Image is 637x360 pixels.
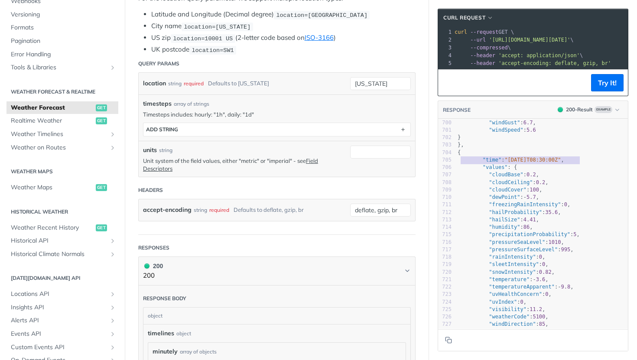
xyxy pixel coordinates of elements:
span: "sleetIntensity" [489,261,539,267]
span: 9.8 [561,284,570,290]
button: Copy to clipboard [442,76,455,89]
span: timesteps [143,99,172,108]
div: 200 - Result [566,106,593,114]
div: ADD string [146,126,178,133]
span: 200 [144,263,149,269]
div: 710 [438,194,452,201]
span: "visibility" [489,306,526,312]
span: 0 [564,201,567,208]
span: Weather Maps [11,183,94,192]
span: Weather Forecast [11,104,94,112]
span: 86 [523,224,530,230]
span: : , [458,314,549,320]
a: Realtime Weatherget [6,114,118,127]
span: "values" [483,164,508,170]
span: "uvIndex" [489,299,517,305]
a: Error Handling [6,48,118,61]
span: "windSpeed" [489,127,523,133]
span: : , [458,299,526,305]
span: "dewPoint" [489,194,520,200]
span: : , [458,231,580,237]
span: Insights API [11,303,107,312]
div: 200 [143,261,163,271]
span: 85 [539,321,545,327]
div: 712 [438,209,452,216]
span: --request [470,29,498,35]
div: 700 [438,119,452,126]
div: 2 [438,36,453,44]
span: "[DATE]T08:30:00Z" [504,157,561,163]
span: : , [458,254,545,260]
button: 200 200200 [143,261,411,281]
span: "rainIntensity" [489,254,536,260]
div: string [194,204,207,216]
span: "cloudBase" [489,172,523,178]
button: 200200-ResultExample [553,105,624,114]
span: : , [458,291,552,297]
div: Response body [143,295,186,302]
svg: Chevron [404,267,411,274]
a: Custom Events APIShow subpages for Custom Events API [6,341,118,354]
span: : { [458,164,517,170]
span: 995 [561,246,570,253]
a: Events APIShow subpages for Events API [6,328,118,341]
button: Copy to clipboard [442,334,455,347]
span: : , [458,306,545,312]
label: accept-encoding [143,204,192,216]
a: Weather on RoutesShow subpages for Weather on Routes [6,141,118,154]
span: 3.6 [536,276,546,282]
span: Tools & Libraries [11,63,107,72]
span: 5.7 [526,194,536,200]
label: location [143,77,166,90]
button: Show subpages for Weather Timelines [109,131,116,138]
span: "time" [483,157,501,163]
span: 6.7 [523,120,533,126]
span: }, [458,142,464,148]
a: Versioning [6,8,118,21]
span: location=10001 US [173,35,233,42]
span: GET \ [455,29,514,35]
a: Locations APIShow subpages for Locations API [6,288,118,301]
span: "windGust" [489,329,520,335]
span: "windGust" [489,120,520,126]
span: "windDirection" [489,321,536,327]
div: string [159,146,172,154]
h2: Weather Maps [6,168,118,175]
span: - [558,284,561,290]
span: : , [458,194,539,200]
span: 0 [539,254,542,260]
span: Versioning [11,10,116,19]
div: array of strings [174,100,209,108]
span: : , [458,157,564,163]
a: Tools & LibrariesShow subpages for Tools & Libraries [6,61,118,74]
button: Show subpages for Historical Climate Normals [109,251,116,258]
div: array of objects [180,348,217,356]
li: Latitude and Longitude (Decimal degree) [151,10,416,19]
span: get [96,117,107,124]
div: 3 [438,44,453,52]
button: Show subpages for Custom Events API [109,344,116,351]
div: 703 [438,141,452,149]
div: 726 [438,313,452,321]
span: : , [458,187,542,193]
span: Pagination [11,37,116,45]
span: { [458,149,461,156]
span: 0.82 [539,269,552,275]
div: 725 [438,306,452,313]
div: Query Params [138,60,179,68]
span: Weather Timelines [11,130,107,139]
div: 711 [438,201,452,208]
span: : [458,127,536,133]
span: Weather on Routes [11,143,107,152]
h2: [DATE][DOMAIN_NAME] API [6,274,118,282]
span: location=SW1 [192,47,234,53]
a: Weather Forecastget [6,101,118,114]
span: "humidity" [489,224,520,230]
div: 707 [438,171,452,178]
span: "pressureSurfaceLevel" [489,246,558,253]
span: : , [458,172,539,178]
span: timelines [148,329,174,338]
span: Formats [11,23,116,32]
label: units [143,146,157,155]
span: : , [458,321,549,327]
